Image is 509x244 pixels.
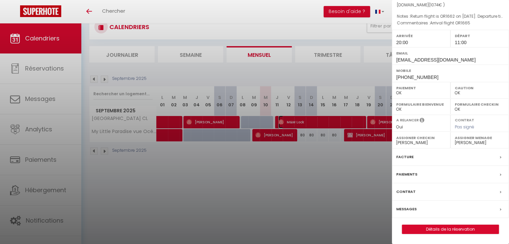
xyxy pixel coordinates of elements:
[396,206,417,213] label: Messages
[396,50,505,56] label: Email
[396,40,408,45] span: 20:00
[396,188,416,195] label: Contrat
[396,75,438,80] span: [PHONE_NUMBER]
[455,134,505,141] label: Assigner Menage
[397,13,504,20] p: Notes :
[396,32,446,39] label: Arrivée
[455,32,505,39] label: Départ
[481,214,504,239] iframe: Chat
[396,171,417,178] label: Paiements
[397,20,504,26] p: Commentaires :
[455,40,466,45] span: 11:00
[420,117,424,125] i: Sélectionner OUI si vous souhaiter envoyer les séquences de messages post-checkout
[396,57,476,63] span: [EMAIL_ADDRESS][DOMAIN_NAME]
[402,225,499,234] button: Détails de la réservation
[429,2,445,8] span: ( € )
[430,20,470,26] span: Arrival flight OR1665
[396,134,446,141] label: Assigner Checkin
[396,67,505,74] label: Mobile
[396,101,446,108] label: Formulaire Bienvenue
[396,153,414,160] label: Facture
[397,2,504,8] div: [DOMAIN_NAME]
[455,117,474,122] label: Contrat
[455,101,505,108] label: Formulaire Checkin
[455,124,474,130] span: Pas signé
[430,2,439,8] span: 1074
[455,85,505,91] label: Caution
[402,225,499,234] a: Détails de la réservation
[396,85,446,91] label: Paiement
[5,3,25,23] button: Ouvrir le widget de chat LiveChat
[396,117,419,123] label: A relancer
